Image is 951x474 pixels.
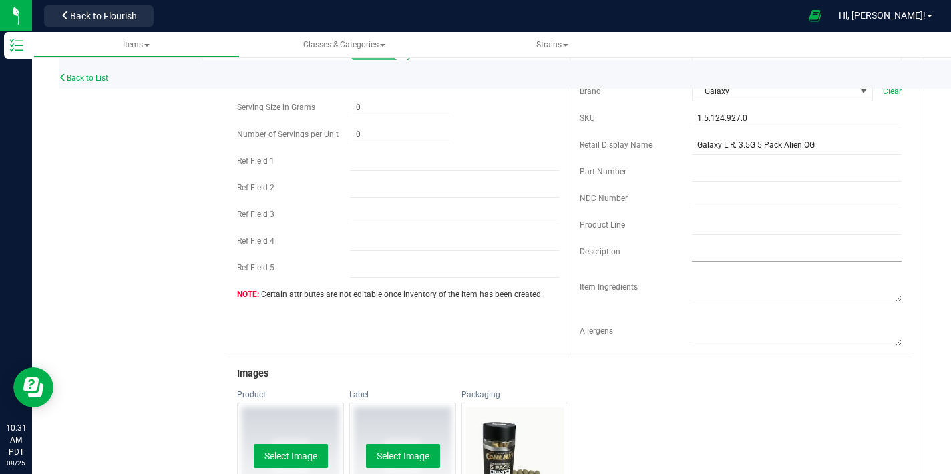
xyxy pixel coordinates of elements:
span: Retail Display Name [580,140,652,150]
h3: Images [237,369,902,379]
span: Classes & Categories [303,40,385,49]
span: Ref Field 2 [237,183,274,192]
span: SKU [580,113,595,123]
span: NDC Number [580,194,628,203]
span: Item Ingredients [580,282,638,292]
span: Strains [536,40,568,49]
span: Ref Field 5 [237,263,274,272]
input: 0 [350,98,449,117]
div: Product [237,389,344,400]
span: Ref Field 1 [237,156,274,166]
a: Back to List [59,73,108,83]
span: Product Line [580,220,625,230]
button: Select Image [366,444,440,468]
span: Hi, [PERSON_NAME]! [839,10,926,21]
p: 10:31 AM PDT [6,422,26,458]
span: Back to Flourish [70,11,137,21]
span: Measurement Type [237,49,306,59]
inline-svg: Inventory [10,39,23,52]
span: Open Ecommerce Menu [800,3,830,29]
span: Allergens [580,326,613,336]
span: Ref Field 4 [237,236,274,246]
span: Ref Field 3 [237,210,274,219]
span: Serving Size in Grams [237,103,315,112]
span: Galaxy [693,82,855,101]
span: Description [580,247,620,256]
span: Items [123,40,150,49]
span: Part Number [580,167,626,176]
input: 0 [350,125,449,144]
p: 08/25 [6,458,26,468]
button: Back to Flourish [44,5,154,27]
iframe: Resource center [13,367,53,407]
span: Brand [580,87,601,96]
div: Packaging [461,389,568,400]
div: Label [349,389,456,400]
span: Clear [883,85,902,97]
span: Certain attributes are not editable once inventory of the item has been created. [237,288,543,300]
button: Select Image [254,444,328,468]
span: Number of Servings per Unit [237,130,339,139]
